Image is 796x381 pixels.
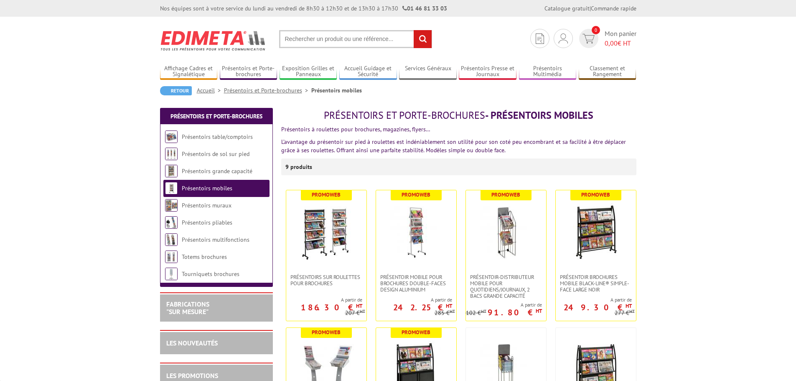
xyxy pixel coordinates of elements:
a: Présentoirs grande capacité [182,167,252,175]
div: Nos équipes sont à votre service du lundi au vendredi de 8h30 à 12h30 et de 13h30 à 17h30 [160,4,447,13]
b: Promoweb [402,329,430,336]
span: A partir de [376,297,452,303]
p: 207 € [345,310,365,316]
span: A partir de [556,297,632,303]
a: Accueil [197,87,224,94]
a: Présentoirs Multimédia [519,65,577,79]
a: Affichage Cadres et Signalétique [160,65,218,79]
a: Présentoirs table/comptoirs [182,133,253,141]
a: Tourniquets brochures [182,270,239,278]
a: LES PROMOTIONS [166,371,218,380]
img: devis rapide [559,33,568,43]
a: Présentoirs Presse et Journaux [459,65,516,79]
a: Présentoirs pliables [182,219,232,226]
sup: HT [481,308,486,314]
span: Présentoirs sur roulettes pour brochures [290,274,362,286]
span: A partir de [466,302,542,308]
p: Présentoirs à roulettes pour brochures, magazines, flyers… [281,125,636,133]
sup: HT [626,302,632,309]
img: Présentoirs muraux [165,199,178,212]
p: L’avantage du présentoir sur pied à roulettes est indéniablement son utilité pour son coté peu en... [281,138,636,154]
img: Présentoirs sur roulettes pour brochures [297,203,356,261]
img: Présentoirs mobiles [165,182,178,194]
img: devis rapide [582,34,595,43]
a: Présentoirs multifonctions [182,236,249,243]
a: Présentoirs sur roulettes pour brochures [286,274,366,286]
sup: HT [446,302,452,309]
a: Présentoirs de sol sur pied [182,150,249,158]
a: FABRICATIONS"Sur Mesure" [166,300,209,316]
a: Exposition Grilles et Panneaux [280,65,337,79]
b: Promoweb [402,191,430,198]
b: Promoweb [312,191,341,198]
img: Edimeta [160,25,267,56]
span: A partir de [286,297,362,303]
img: Présentoirs de sol sur pied [165,148,178,160]
sup: HT [536,307,542,315]
img: Présentoirs grande capacité [165,165,178,177]
li: Présentoirs mobiles [311,86,362,95]
b: Promoweb [581,191,610,198]
img: Présentoirs pliables [165,216,178,229]
img: Présentoirs multifonctions [165,233,178,246]
span: Présentoir-distributeur mobile pour quotidiens/journaux, 2 bacs grande capacité [470,274,542,299]
a: Services Généraux [399,65,457,79]
a: Présentoirs et Porte-brochures [220,65,277,79]
img: Présentoir-distributeur mobile pour quotidiens/journaux, 2 bacs grande capacité [477,203,535,261]
p: 249.30 € [564,305,632,310]
strong: 01 46 81 33 03 [402,5,447,12]
span: Présentoirs et Porte-brochures [324,109,485,122]
a: Présentoirs et Porte-brochures [170,113,262,120]
a: Catalogue gratuit [544,5,590,12]
span: Présentoir Brochures mobile Black-Line® simple-face large noir [560,274,632,293]
sup: HT [629,308,635,314]
input: Rechercher un produit ou une référence... [279,30,432,48]
a: Commande rapide [591,5,636,12]
p: 277 € [615,310,635,316]
sup: HT [360,308,365,314]
div: | [544,4,636,13]
a: Présentoirs mobiles [182,184,232,192]
span: 0 [592,26,600,34]
a: LES NOUVEAUTÉS [166,339,218,347]
a: Retour [160,86,192,95]
img: Présentoir mobile pour brochures double-faces Design aluminium [387,203,445,261]
span: Présentoir mobile pour brochures double-faces Design aluminium [380,274,452,293]
img: Présentoirs table/comptoirs [165,130,178,143]
b: Promoweb [491,191,520,198]
h1: - Présentoirs mobiles [281,110,636,121]
sup: HT [356,302,362,309]
img: Présentoir Brochures mobile Black-Line® simple-face large noir [567,203,625,261]
p: 285 € [435,310,455,316]
p: 242.25 € [393,305,452,310]
a: Présentoir-distributeur mobile pour quotidiens/journaux, 2 bacs grande capacité [466,274,546,299]
a: Totems brochures [182,253,227,261]
input: rechercher [414,30,432,48]
a: Classement et Rangement [579,65,636,79]
span: Mon panier [605,29,636,48]
p: 186.30 € [301,305,362,310]
a: Présentoir Brochures mobile Black-Line® simple-face large noir [556,274,636,293]
p: 9 produits [285,159,317,175]
img: Totems brochures [165,251,178,263]
a: Présentoir mobile pour brochures double-faces Design aluminium [376,274,456,293]
img: devis rapide [536,33,544,44]
b: Promoweb [312,329,341,336]
a: Présentoirs et Porte-brochures [224,87,311,94]
span: 0,00 [605,39,618,47]
p: 91.80 € [488,310,542,315]
a: devis rapide 0 Mon panier 0,00€ HT [577,29,636,48]
a: Accueil Guidage et Sécurité [339,65,397,79]
img: Tourniquets brochures [165,268,178,280]
span: € HT [605,38,636,48]
p: 102 € [466,310,486,316]
a: Présentoirs muraux [182,202,231,209]
sup: HT [450,308,455,314]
